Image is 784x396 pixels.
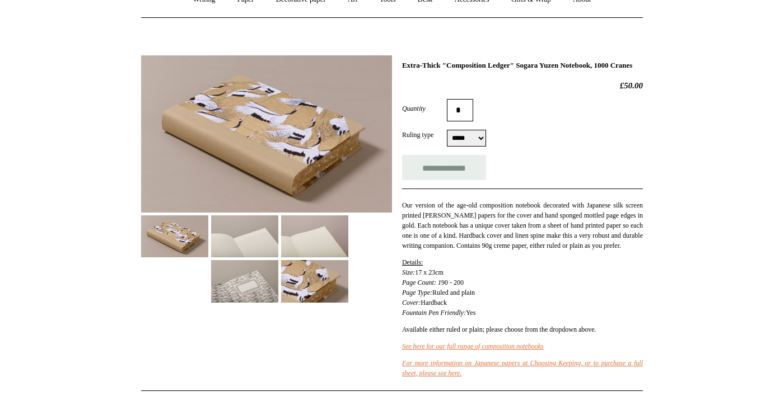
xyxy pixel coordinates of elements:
p: Our version of the age-old composition notebook decorated with Japanese silk screen printed [PERS... [402,200,643,251]
p: Available either ruled or plain; please choose from the dropdown above. [402,324,643,334]
h2: £50.00 [402,81,643,91]
label: Quantity [402,103,447,114]
span: Yes [466,309,475,317]
label: Ruling type [402,130,447,140]
img: Extra-Thick "Composition Ledger" Sogara Yuzen Notebook, 1000 Cranes [281,260,348,302]
img: Extra-Thick "Composition Ledger" Sogara Yuzen Notebook, 1000 Cranes [211,215,278,257]
span: Details: [402,258,423,266]
span: Hardback [421,299,447,307]
a: See here for our full range of composition notebooks [402,342,544,350]
em: Cover: [402,299,421,307]
a: For more information on Japanese papers at Choosing Keeping, or to purchase a full sheet, please ... [402,359,643,377]
span: 90 - 200 [441,279,464,286]
em: Fountain Pen Friendly: [402,309,466,317]
img: Extra-Thick "Composition Ledger" Sogara Yuzen Notebook, 1000 Cranes [281,215,348,257]
span: Ruled and plain [432,289,475,296]
img: Extra-Thick "Composition Ledger" Sogara Yuzen Notebook, 1000 Cranes [141,215,208,257]
em: Page Count: 1 [402,279,441,286]
p: 17 x 23cm [402,257,643,318]
em: Page Type: [402,289,432,296]
img: Extra-Thick "Composition Ledger" Sogara Yuzen Notebook, 1000 Cranes [141,55,392,213]
em: Size: [402,268,415,276]
h1: Extra-Thick "Composition Ledger" Sogara Yuzen Notebook, 1000 Cranes [402,61,643,70]
img: Extra-Thick "Composition Ledger" Sogara Yuzen Notebook, 1000 Cranes [211,260,278,302]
